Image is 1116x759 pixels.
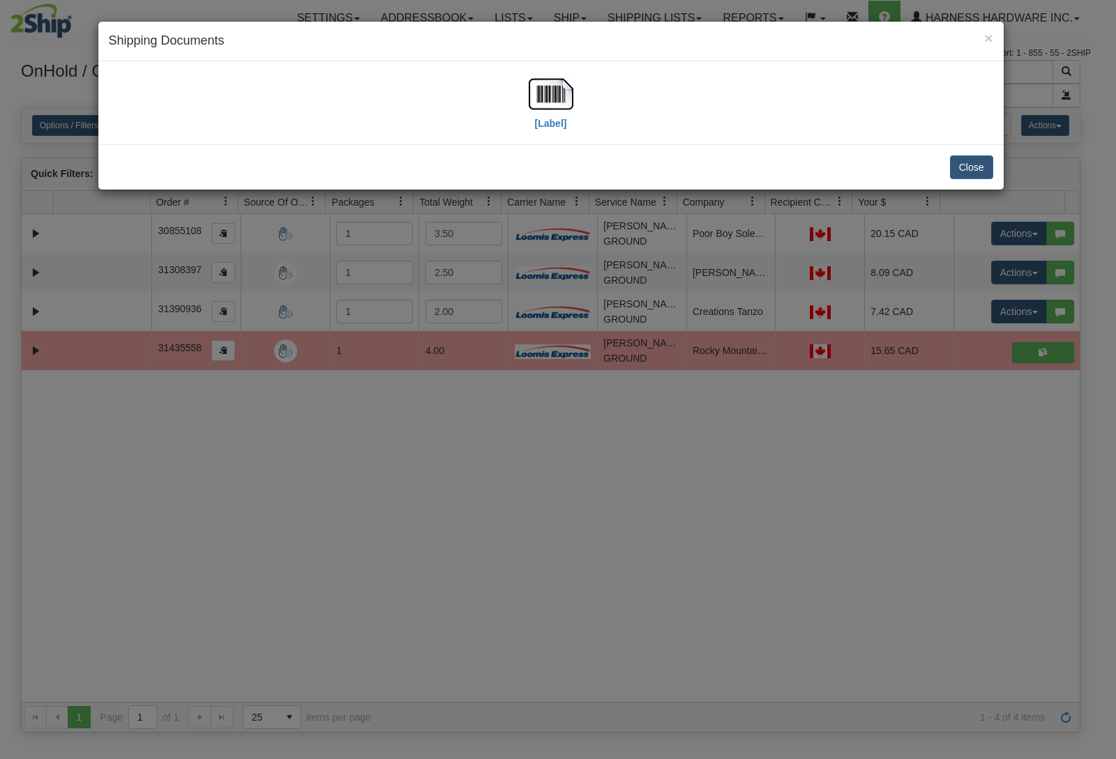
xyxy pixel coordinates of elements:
h4: Shipping Documents [109,32,993,50]
button: Close [950,155,993,179]
img: barcode.jpg [529,72,573,116]
iframe: chat widget [1084,308,1115,450]
span: × [984,30,993,46]
a: [Label] [529,87,573,128]
label: [Label] [535,116,567,130]
button: Close [984,31,993,45]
